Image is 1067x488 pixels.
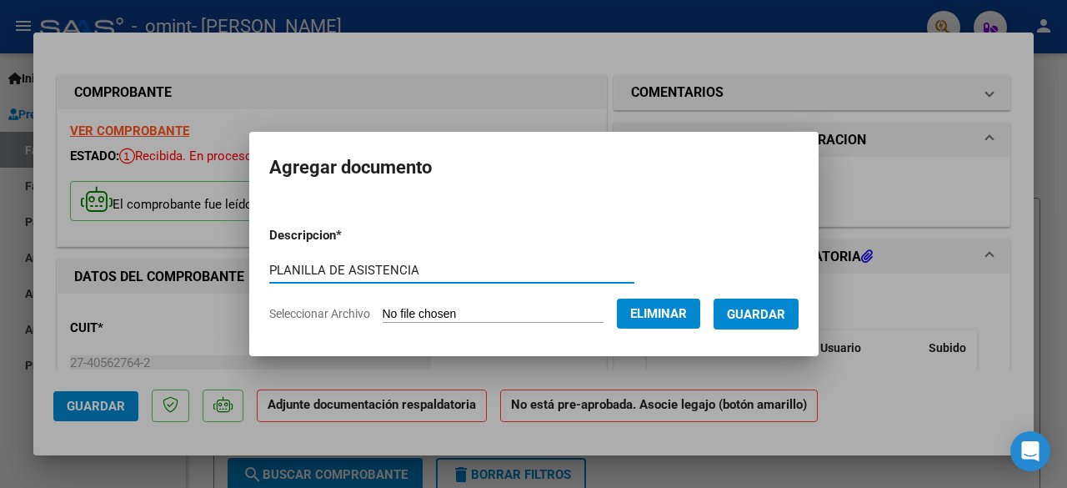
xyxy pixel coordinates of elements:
[727,307,785,322] span: Guardar
[630,306,687,321] span: Eliminar
[269,307,370,320] span: Seleccionar Archivo
[269,152,799,184] h2: Agregar documento
[269,226,428,245] p: Descripcion
[1010,431,1050,471] div: Open Intercom Messenger
[714,299,799,330] button: Guardar
[617,299,700,329] button: Eliminar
